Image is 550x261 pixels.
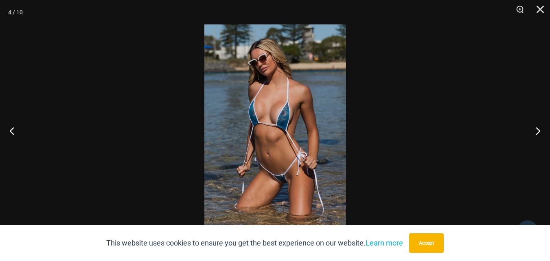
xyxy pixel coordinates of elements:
[366,239,403,247] a: Learn more
[204,24,346,237] img: Waves Breaking Ocean 312 Top 456 Bottom 10
[519,110,550,151] button: Next
[409,233,444,253] button: Accept
[106,237,403,249] p: This website uses cookies to ensure you get the best experience on our website.
[8,6,23,18] div: 4 / 10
